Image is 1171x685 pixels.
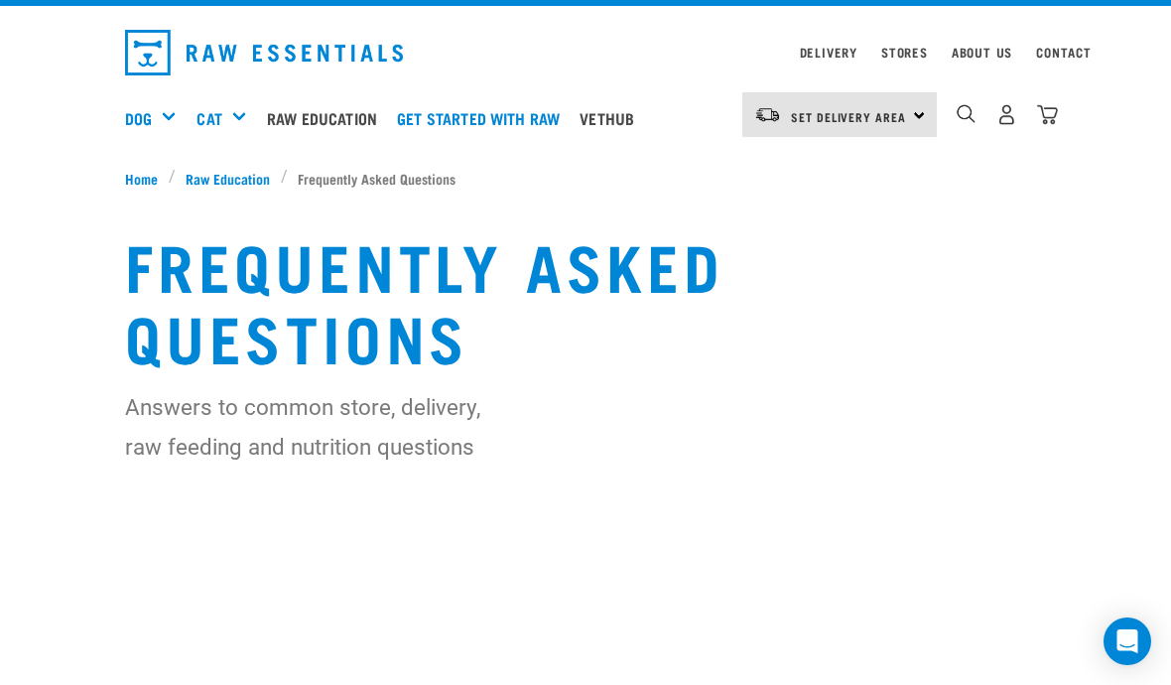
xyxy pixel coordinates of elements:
div: Open Intercom Messenger [1104,617,1151,665]
img: Raw Essentials Logo [125,30,403,75]
a: Vethub [575,78,649,158]
img: van-moving.png [754,106,781,124]
img: home-icon@2x.png [1037,104,1058,125]
p: Answers to common store, delivery, raw feeding and nutrition questions [125,387,493,467]
nav: breadcrumbs [125,168,1046,189]
a: Contact [1036,49,1092,56]
a: About Us [952,49,1012,56]
a: Delivery [800,49,857,56]
nav: dropdown navigation [109,22,1062,83]
a: Home [125,168,169,189]
img: user.png [996,104,1017,125]
a: Stores [881,49,928,56]
h1: Frequently Asked Questions [125,228,1046,371]
span: Home [125,168,158,189]
a: Get started with Raw [392,78,575,158]
a: Cat [196,106,221,130]
a: Raw Education [262,78,392,158]
span: Raw Education [186,168,270,189]
img: home-icon-1@2x.png [957,104,976,123]
a: Raw Education [176,168,281,189]
a: Dog [125,106,152,130]
span: Set Delivery Area [791,113,906,120]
